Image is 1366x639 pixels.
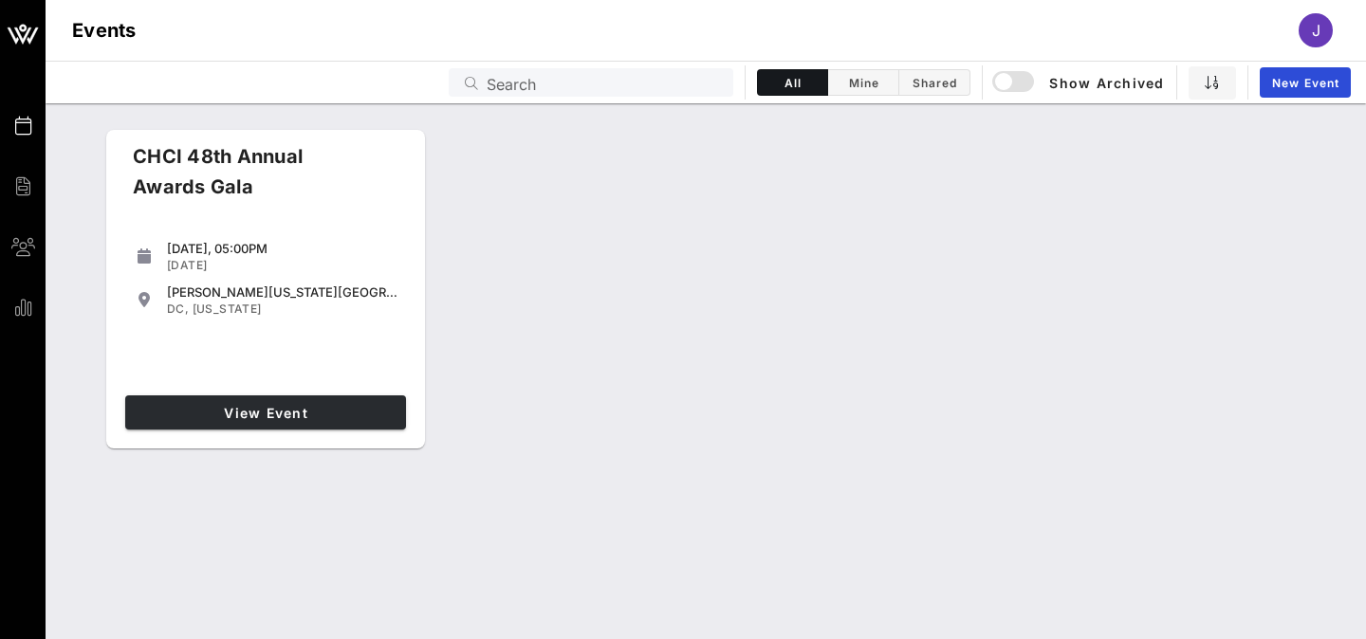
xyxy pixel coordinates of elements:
[757,69,828,96] button: All
[167,284,398,300] div: [PERSON_NAME][US_STATE][GEOGRAPHIC_DATA]
[72,15,137,46] h1: Events
[118,141,385,217] div: CHCI 48th Annual Awards Gala
[1260,67,1351,98] a: New Event
[133,405,398,421] span: View Event
[1299,13,1333,47] div: J
[1312,21,1320,40] span: J
[995,71,1164,94] span: Show Archived
[840,76,887,90] span: Mine
[769,76,816,90] span: All
[899,69,970,96] button: Shared
[167,301,189,316] span: DC,
[167,258,398,273] div: [DATE]
[828,69,899,96] button: Mine
[125,395,406,429] a: View Event
[1271,76,1339,90] span: New Event
[193,301,262,316] span: [US_STATE]
[911,76,958,90] span: Shared
[167,241,398,256] div: [DATE], 05:00PM
[994,65,1165,100] button: Show Archived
